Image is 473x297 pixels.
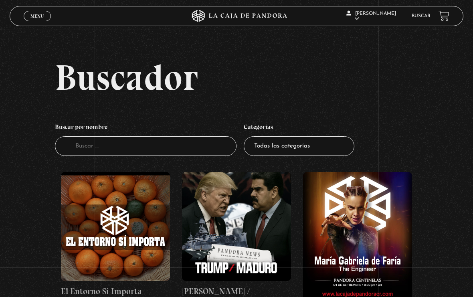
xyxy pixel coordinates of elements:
h2: Buscador [55,59,464,95]
a: View your shopping cart [439,10,449,21]
span: Cerrar [28,20,47,26]
span: [PERSON_NAME] [346,11,396,21]
a: Buscar [412,14,431,18]
h4: Categorías [244,119,354,136]
h4: Buscar por nombre [55,119,236,136]
span: Menu [30,14,44,18]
